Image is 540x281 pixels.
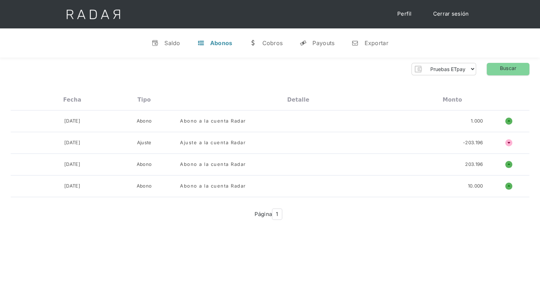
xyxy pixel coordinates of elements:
div: Saldo [164,39,180,47]
div: 10.000 [468,183,483,190]
div: Exportar [364,39,388,47]
div: [DATE] [64,118,80,125]
div: Abono [137,118,152,125]
div: Abono [137,161,152,168]
a: Buscar [487,63,529,75]
div: Cobros [262,39,283,47]
h1: o [505,118,512,125]
h1: o [505,183,512,190]
div: w [249,39,256,47]
div: Fecha [63,97,81,103]
div: Payouts [312,39,334,47]
div: Abono [137,183,152,190]
a: Cerrar sesión [426,7,476,21]
div: Detalle [287,97,309,103]
div: Ajuste [137,139,152,146]
h4: ñ [505,139,512,146]
h1: o [505,161,512,168]
div: n [351,39,359,47]
a: Perfil [390,7,419,21]
div: Ajuste a la cuenta Radar [180,139,246,146]
div: Abono a la cuenta Radar [180,183,246,190]
div: y [300,39,307,47]
form: Form [411,63,476,75]
div: Abonos [210,39,233,47]
div: Abono a la cuenta Radar [180,118,246,125]
div: Abono a la cuenta Radar [180,161,246,168]
div: Tipo [137,97,151,103]
div: t [197,39,204,47]
div: [DATE] [64,161,80,168]
div: Monto [443,97,462,103]
div: 1.000 [471,118,483,125]
div: 203.196 [465,161,483,168]
div: Página [254,209,282,220]
div: -203.196 [463,139,483,146]
div: [DATE] [64,183,80,190]
div: v [152,39,159,47]
div: [DATE] [64,139,80,146]
span: 1 [272,209,282,220]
